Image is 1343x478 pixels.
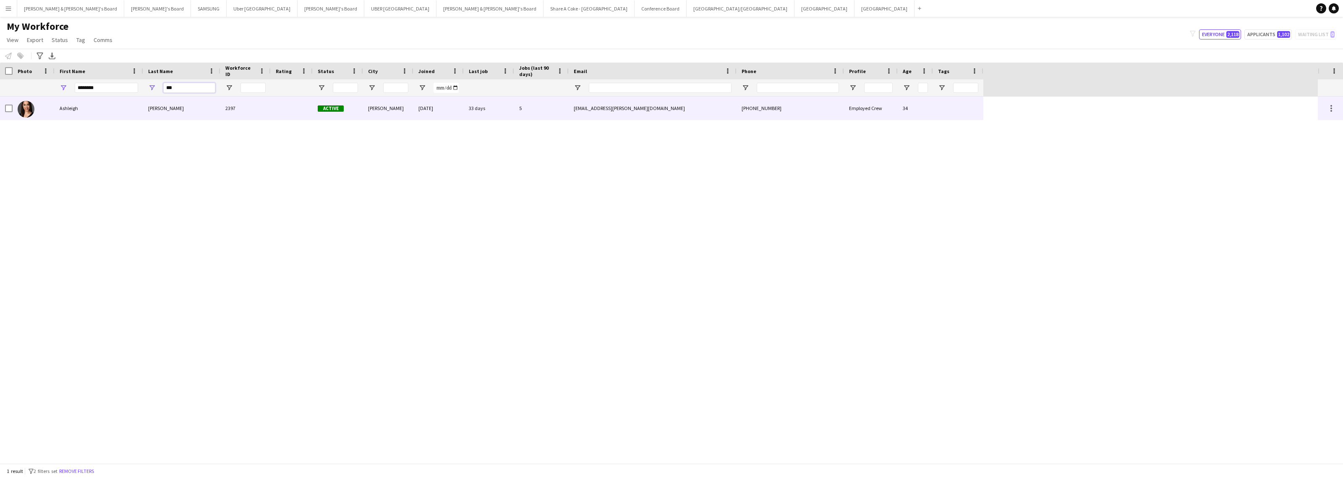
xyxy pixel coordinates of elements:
[227,0,298,17] button: Uber [GEOGRAPHIC_DATA]
[318,105,344,112] span: Active
[148,68,173,74] span: Last Name
[94,36,112,44] span: Comms
[240,83,266,93] input: Workforce ID Filter Input
[574,84,581,92] button: Open Filter Menu
[47,51,57,61] app-action-btn: Export XLSX
[938,84,946,92] button: Open Filter Menu
[276,68,292,74] span: Rating
[318,84,325,92] button: Open Filter Menu
[368,68,378,74] span: City
[333,83,358,93] input: Status Filter Input
[27,36,43,44] span: Export
[635,0,687,17] button: Conference Board
[903,68,912,74] span: Age
[148,84,156,92] button: Open Filter Menu
[298,0,364,17] button: [PERSON_NAME]'s Board
[569,97,737,120] div: [EMAIL_ADDRESS][PERSON_NAME][DOMAIN_NAME]
[574,68,587,74] span: Email
[60,68,85,74] span: First Name
[953,83,978,93] input: Tags Filter Input
[48,34,71,45] a: Status
[737,97,844,120] div: [PHONE_NUMBER]
[383,83,408,93] input: City Filter Input
[1277,31,1290,38] span: 1,102
[854,0,914,17] button: [GEOGRAPHIC_DATA]
[220,97,271,120] div: 2397
[75,83,138,93] input: First Name Filter Input
[24,34,47,45] a: Export
[864,83,893,93] input: Profile Filter Input
[434,83,459,93] input: Joined Filter Input
[143,97,220,120] div: [PERSON_NAME]
[7,36,18,44] span: View
[464,97,514,120] div: 33 days
[794,0,854,17] button: [GEOGRAPHIC_DATA]
[55,97,143,120] div: Ashleigh
[90,34,116,45] a: Comms
[368,84,376,92] button: Open Filter Menu
[418,68,435,74] span: Joined
[3,34,22,45] a: View
[35,51,45,61] app-action-btn: Advanced filters
[844,97,898,120] div: Employed Crew
[469,68,488,74] span: Last job
[519,65,554,77] span: Jobs (last 90 days)
[742,84,749,92] button: Open Filter Menu
[17,0,124,17] button: [PERSON_NAME] & [PERSON_NAME]'s Board
[225,65,256,77] span: Workforce ID
[543,0,635,17] button: Share A Coke - [GEOGRAPHIC_DATA]
[918,83,928,93] input: Age Filter Input
[436,0,543,17] button: [PERSON_NAME] & [PERSON_NAME]'s Board
[163,83,215,93] input: Last Name Filter Input
[34,468,57,474] span: 2 filters set
[418,84,426,92] button: Open Filter Menu
[514,97,569,120] div: 5
[318,68,334,74] span: Status
[52,36,68,44] span: Status
[898,97,933,120] div: 34
[849,84,857,92] button: Open Filter Menu
[903,84,910,92] button: Open Filter Menu
[938,68,949,74] span: Tags
[849,68,866,74] span: Profile
[589,83,732,93] input: Email Filter Input
[18,68,32,74] span: Photo
[363,97,413,120] div: [PERSON_NAME]
[191,0,227,17] button: SAMSUNG
[1226,31,1239,38] span: 2,118
[687,0,794,17] button: [GEOGRAPHIC_DATA]/[GEOGRAPHIC_DATA]
[57,467,96,476] button: Remove filters
[73,34,89,45] a: Tag
[124,0,191,17] button: [PERSON_NAME]'s Board
[7,20,68,33] span: My Workforce
[76,36,85,44] span: Tag
[413,97,464,120] div: [DATE]
[757,83,839,93] input: Phone Filter Input
[742,68,756,74] span: Phone
[60,84,67,92] button: Open Filter Menu
[1244,29,1292,39] button: Applicants1,102
[1199,29,1241,39] button: Everyone2,118
[225,84,233,92] button: Open Filter Menu
[18,101,34,118] img: Ashleigh Mehler
[364,0,436,17] button: UBER [GEOGRAPHIC_DATA]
